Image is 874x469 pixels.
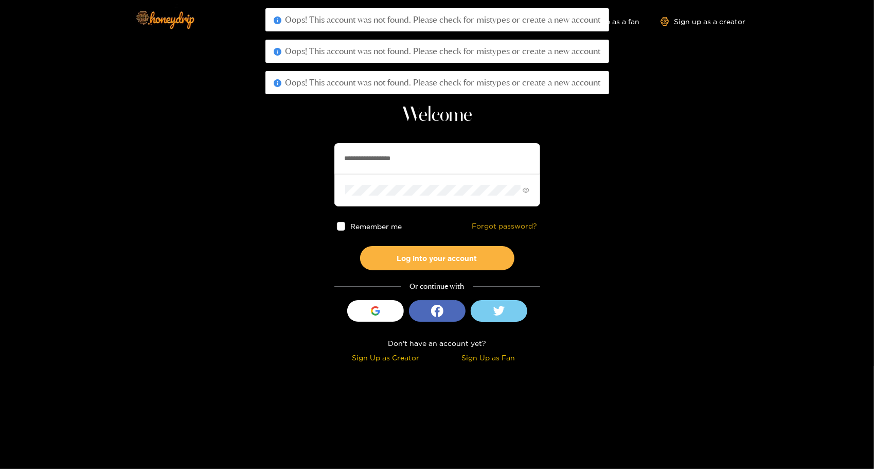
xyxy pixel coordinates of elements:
[440,352,538,363] div: Sign Up as Fan
[350,222,402,230] span: Remember me
[274,79,281,87] span: info-circle
[472,222,538,231] a: Forgot password?
[334,281,540,292] div: Or continue with
[334,103,540,128] h1: Welcome
[523,187,529,194] span: eye
[337,352,435,363] div: Sign Up as Creator
[274,16,281,24] span: info-circle
[286,46,601,56] span: Oops! This account was not found. Please check for mistypes or create a new account
[286,14,601,25] span: Oops! This account was not found. Please check for mistypes or create a new account
[661,17,746,26] a: Sign up as a creator
[274,48,281,56] span: info-circle
[360,246,514,270] button: Log into your account
[286,77,601,88] span: Oops! This account was not found. Please check for mistypes or create a new account
[334,337,540,349] div: Don't have an account yet?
